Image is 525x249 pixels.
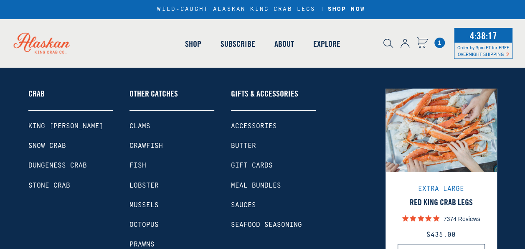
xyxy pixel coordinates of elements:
[231,89,316,111] a: Gifts & Accessories
[28,89,113,111] a: Crab
[129,182,214,190] a: Lobster
[231,201,316,209] a: Sauces
[175,20,211,68] a: Shop
[444,214,480,223] p: 7374 Reviews
[417,37,428,49] a: Cart
[129,122,214,130] a: Clams
[231,122,316,130] a: Accessories
[398,197,485,207] a: Red King Crab Legs
[231,142,316,150] a: Butter
[28,142,113,150] a: Snow Crab
[231,221,316,229] a: Seafood Seasoning
[401,39,409,48] img: account
[4,23,79,63] img: Alaskan King Crab Co. logo
[418,185,464,193] span: Extra Large
[386,70,497,181] img: Red King Crab Legs
[129,241,214,249] a: Prawns
[231,182,316,190] a: Meal Bundles
[426,231,456,239] span: $435.00
[28,182,113,190] a: Stone Crab
[434,38,445,48] span: 1
[129,142,214,150] a: Crawfish
[231,162,316,170] a: Gift Cards
[398,212,485,224] a: 7374 Reviews
[505,51,509,57] span: Shipping Notice Icon
[129,201,214,209] a: Mussels
[328,6,365,13] strong: SHOP NOW
[434,38,445,48] a: Cart
[211,20,265,68] a: Subscribe
[457,44,509,57] span: Order by 3pm ET for FREE OVERNIGHT SHIPPING
[157,6,368,13] div: WILD-CAUGHT ALASKAN KING CRAB LEGS |
[129,162,214,170] a: Fish
[402,212,439,224] span: 4.9 out of 5 stars rating in total 7374 reviews.
[129,89,214,111] a: Other Catches
[325,6,368,13] a: SHOP NOW
[383,39,393,48] img: search
[129,221,214,229] a: Octopus
[28,162,113,170] a: Dungeness Crab
[304,20,350,68] a: Explore
[468,27,499,44] span: 4:38:17
[28,122,113,130] a: King [PERSON_NAME]
[265,20,304,68] a: About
